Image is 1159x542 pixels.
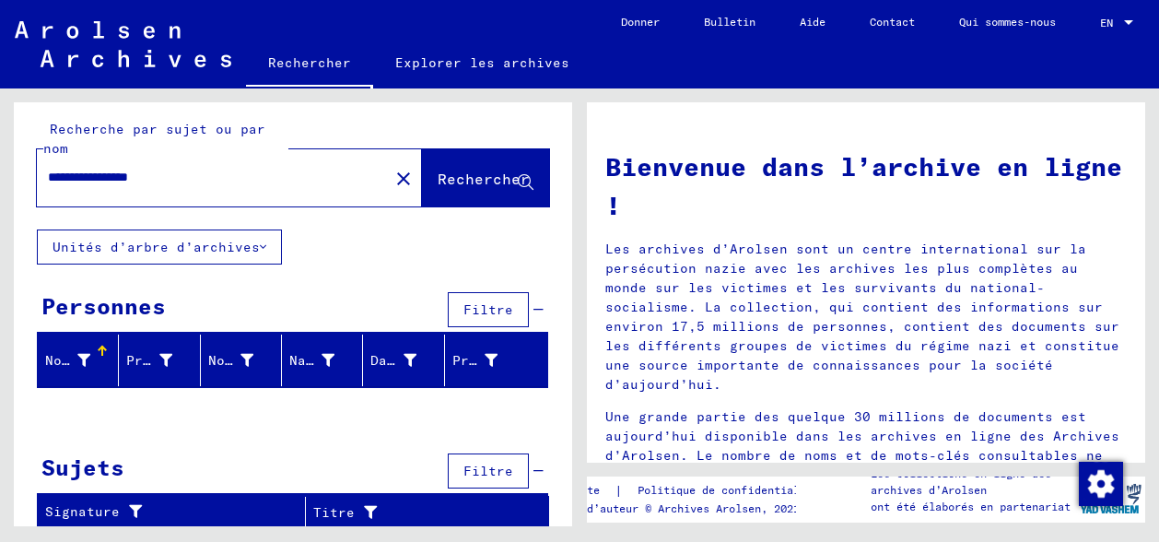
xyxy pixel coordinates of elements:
font: Nom de jeune fille [208,352,357,369]
font: | [615,481,623,501]
font: Unités d’arbre d’archives [53,239,260,255]
font: Prénom [126,352,176,369]
img: Arolsen_neg.svg [15,21,231,67]
a: Rechercher [246,41,373,88]
font: Prisonnier # [452,352,552,369]
button: Filtre [448,454,529,489]
a: Politique de confidentialité [623,481,841,501]
img: Modifier le consentement [1079,462,1123,506]
button: Clair [385,159,422,196]
button: Rechercher [422,149,549,206]
p: Une grande partie des quelque 30 millions de documents est aujourd’hui disponible dans les archiv... [605,407,1127,485]
div: Prénom [126,346,199,375]
mat-header-cell: Vorname [119,335,200,386]
mat-label: Recherche par sujet ou par nom [43,121,265,157]
div: Sujets [41,451,124,484]
mat-header-cell: Geburtsdatum [363,335,444,386]
p: Les collections en ligne des archives d’Arolsen [871,465,1076,499]
img: yv_logo.png [1076,476,1145,522]
mat-header-cell: Nachname [38,335,119,386]
p: Droits d’auteur © Archives Arolsen, 2021 [542,501,841,517]
div: Naissance [289,346,362,375]
p: ont été élaborés en partenariat avec [871,499,1076,532]
mat-header-cell: Geburt‏ [282,335,363,386]
div: Nom de jeune fille [208,346,281,375]
font: Titre [313,503,355,523]
font: Nom de famille [45,352,161,369]
div: Signature [45,498,305,527]
p: Les archives d’Arolsen sont un centre international sur la persécution nazie avec les archives le... [605,240,1127,395]
span: Filtre [463,301,513,318]
button: Filtre [448,292,529,327]
font: Date de naissance [370,352,511,369]
mat-header-cell: Geburtsname [201,335,282,386]
h1: Bienvenue dans l’archive en ligne ! [605,147,1127,225]
font: Naissance [289,352,364,369]
button: Unités d’arbre d’archives [37,230,282,265]
div: Date de naissance [370,346,443,375]
span: EN [1100,17,1120,29]
span: Rechercher [438,170,530,188]
div: Personnes [41,289,166,323]
mat-header-cell: Prisoner # [445,335,547,386]
div: Nom de famille [45,346,118,375]
a: Explorer les archives [373,41,591,85]
div: Prisonnier # [452,346,525,375]
div: Titre [313,498,526,527]
font: Signature [45,502,120,522]
span: Filtre [463,463,513,479]
mat-icon: close [392,168,415,190]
